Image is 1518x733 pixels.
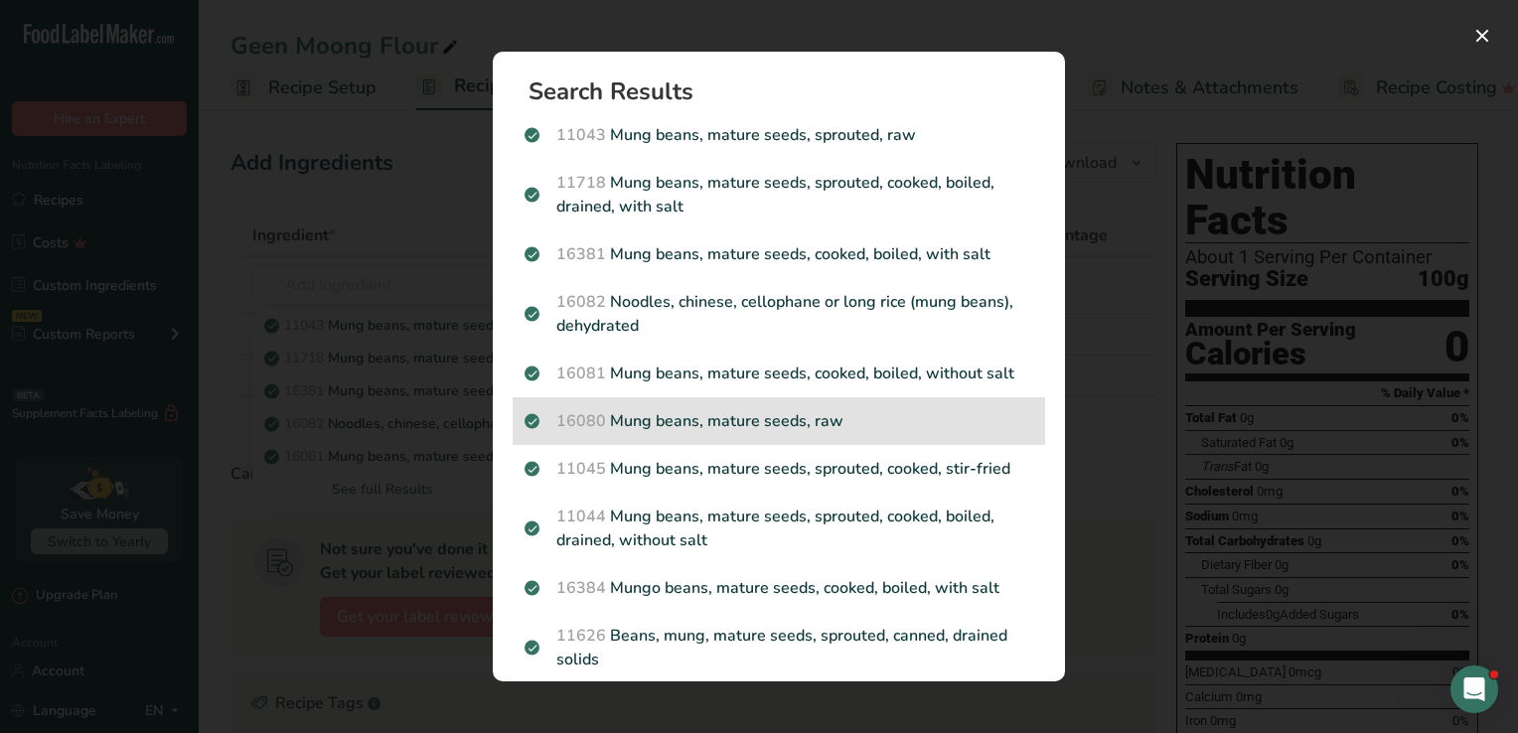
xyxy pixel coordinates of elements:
span: 16082 [556,291,606,313]
span: 11044 [556,506,606,527]
p: Noodles, chinese, cellophane or long rice (mung beans), dehydrated [525,290,1033,338]
p: Mung beans, mature seeds, cooked, boiled, with salt [525,242,1033,266]
span: 16381 [556,243,606,265]
span: 11045 [556,458,606,480]
span: 11718 [556,172,606,194]
p: Beans, mung, mature seeds, sprouted, canned, drained solids [525,624,1033,671]
p: Mung beans, mature seeds, cooked, boiled, without salt [525,362,1033,385]
span: 16384 [556,577,606,599]
p: Mung beans, mature seeds, sprouted, cooked, boiled, drained, without salt [525,505,1033,552]
span: 16080 [556,410,606,432]
iframe: Intercom live chat [1450,665,1498,713]
span: 11626 [556,625,606,647]
h1: Search Results [529,79,1045,103]
span: 11043 [556,124,606,146]
p: Mung beans, mature seeds, sprouted, cooked, boiled, drained, with salt [525,171,1033,219]
p: Mung beans, mature seeds, sprouted, cooked, stir-fried [525,457,1033,481]
p: Mung beans, mature seeds, sprouted, raw [525,123,1033,147]
p: Mungo beans, mature seeds, cooked, boiled, with salt [525,576,1033,600]
span: 16081 [556,363,606,384]
p: Mung beans, mature seeds, raw [525,409,1033,433]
